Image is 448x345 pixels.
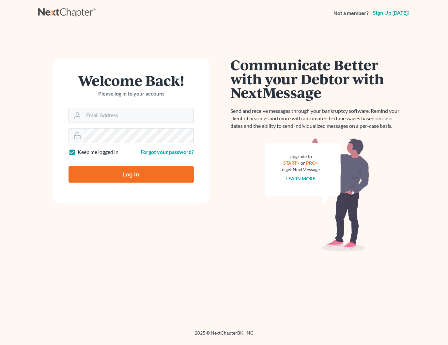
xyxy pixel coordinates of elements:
[281,166,321,173] div: to get NextMessage.
[69,73,194,87] h1: Welcome Back!
[371,10,410,16] a: Sign up [DATE]!
[69,166,194,183] input: Log In
[231,107,404,130] p: Send and receive messages through your bankruptcy software. Remind your client of hearings and mo...
[283,160,300,166] a: START+
[286,176,315,181] a: Learn more
[281,153,321,160] div: Upgrade to
[141,149,194,155] a: Forgot your password?
[78,148,118,156] label: Keep me logged in
[69,90,194,97] p: Please log in to your account
[333,9,369,17] strong: Not a member?
[265,138,369,252] img: nextmessage_bg-59042aed3d76b12b5cd301f8e5b87938c9018125f34e5fa2b7a6b67550977c72.svg
[306,160,318,166] a: PRO+
[38,330,410,341] div: 2025 © NextChapterBK, INC
[84,108,193,123] input: Email Address
[231,58,404,99] h1: Communicate Better with your Debtor with NextMessage
[301,160,305,166] span: or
